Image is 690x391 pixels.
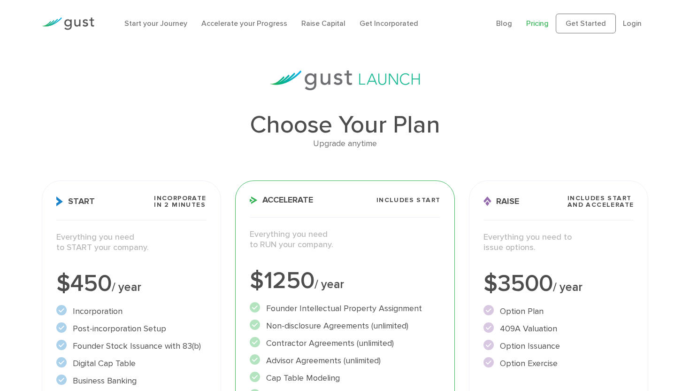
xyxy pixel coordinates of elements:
li: Business Banking [56,375,207,387]
span: Raise [483,196,519,206]
li: 409A Valuation [483,322,634,335]
li: Post-incorporation Setup [56,322,207,335]
a: Get Incorporated [360,19,418,28]
div: Upgrade anytime [42,137,649,151]
span: / year [112,280,141,294]
li: Contractor Agreements (unlimited) [250,337,441,350]
img: Accelerate Icon [250,196,258,204]
li: Founder Stock Issuance with 83(b) [56,340,207,352]
p: Everything you need to issue options. [483,232,634,253]
a: Blog [496,19,512,28]
a: Login [623,19,642,28]
img: Start Icon X2 [56,196,63,206]
span: / year [314,277,344,291]
div: $3500 [483,272,634,296]
span: Includes START and ACCELERATE [567,195,634,208]
a: Start your Journey [124,19,187,28]
a: Accelerate your Progress [201,19,287,28]
p: Everything you need to RUN your company. [250,229,441,250]
li: Incorporation [56,305,207,318]
li: Digital Cap Table [56,357,207,370]
li: Option Issuance [483,340,634,352]
a: Get Started [556,14,616,33]
li: Advisor Agreements (unlimited) [250,354,441,367]
a: Raise Capital [301,19,345,28]
li: Non-disclosure Agreements (unlimited) [250,320,441,332]
span: Start [56,196,95,206]
h1: Choose Your Plan [42,113,649,137]
a: Pricing [526,19,549,28]
li: Cap Table Modeling [250,372,441,384]
img: Gust Logo [42,17,94,30]
span: / year [553,280,583,294]
li: Option Plan [483,305,634,318]
li: Option Exercise [483,357,634,370]
img: Raise Icon [483,196,491,206]
span: Includes START [376,197,441,203]
span: Accelerate [250,196,313,204]
p: Everything you need to START your company. [56,232,207,253]
div: $1250 [250,269,441,293]
span: Incorporate in 2 Minutes [154,195,206,208]
div: $450 [56,272,207,296]
li: Founder Intellectual Property Assignment [250,302,441,315]
img: gust-launch-logos.svg [270,70,420,90]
